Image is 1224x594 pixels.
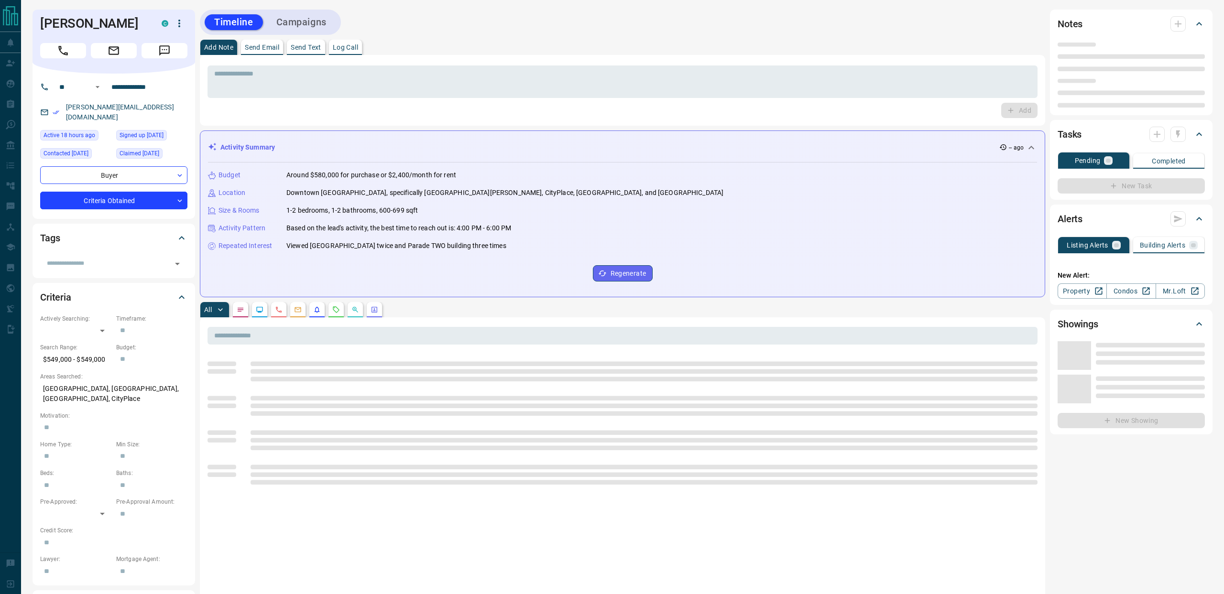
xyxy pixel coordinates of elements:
[40,227,187,249] div: Tags
[92,81,103,93] button: Open
[219,241,272,251] p: Repeated Interest
[204,44,233,51] p: Add Note
[1058,123,1205,146] div: Tasks
[291,44,321,51] p: Send Text
[40,314,111,323] p: Actively Searching:
[40,352,111,367] p: $549,000 - $549,000
[40,148,111,162] div: Mon Sep 08 2025
[1058,127,1082,142] h2: Tasks
[313,306,321,313] svg: Listing Alerts
[333,44,358,51] p: Log Call
[116,148,187,162] div: Mon Sep 08 2025
[66,103,174,121] a: [PERSON_NAME][EMAIL_ADDRESS][DOMAIN_NAME]
[294,306,302,313] svg: Emails
[40,130,111,143] div: Sun Sep 14 2025
[40,230,60,246] h2: Tags
[332,306,340,313] svg: Requests
[171,257,184,270] button: Open
[40,555,111,563] p: Lawyer:
[1152,158,1186,164] p: Completed
[286,188,723,198] p: Downtown [GEOGRAPHIC_DATA], specifically [GEOGRAPHIC_DATA][PERSON_NAME], CityPlace, [GEOGRAPHIC_D...
[116,130,187,143] div: Tue Jul 22 2025
[204,306,212,313] p: All
[40,497,111,506] p: Pre-Approved:
[40,440,111,449] p: Home Type:
[256,306,263,313] svg: Lead Browsing Activity
[286,205,418,216] p: 1-2 bedrooms, 1-2 bathrooms, 600-699 sqft
[1156,283,1205,299] a: Mr.Loft
[91,43,137,58] span: Email
[1058,207,1205,230] div: Alerts
[1140,242,1185,248] p: Building Alerts
[116,343,187,352] p: Budget:
[267,14,336,30] button: Campaigns
[40,343,111,352] p: Search Range:
[1058,12,1205,35] div: Notes
[1058,316,1098,332] h2: Showings
[220,142,275,152] p: Activity Summary
[116,314,187,323] p: Timeframe:
[286,241,506,251] p: Viewed [GEOGRAPHIC_DATA] twice and Parade TWO building three times
[44,149,88,158] span: Contacted [DATE]
[40,166,187,184] div: Buyer
[1075,157,1101,164] p: Pending
[219,205,260,216] p: Size & Rooms
[40,43,86,58] span: Call
[120,149,159,158] span: Claimed [DATE]
[1067,242,1108,248] p: Listing Alerts
[219,170,240,180] p: Budget
[40,526,187,535] p: Credit Score:
[205,14,263,30] button: Timeline
[116,555,187,563] p: Mortgage Agent:
[40,411,187,420] p: Motivation:
[1058,211,1082,227] h2: Alerts
[40,192,187,209] div: Criteria Obtained
[40,290,71,305] h2: Criteria
[40,469,111,477] p: Beds:
[40,381,187,407] p: [GEOGRAPHIC_DATA], [GEOGRAPHIC_DATA], [GEOGRAPHIC_DATA], CityPlace
[219,223,265,233] p: Activity Pattern
[142,43,187,58] span: Message
[116,469,187,477] p: Baths:
[208,139,1037,156] div: Activity Summary-- ago
[245,44,279,51] p: Send Email
[219,188,245,198] p: Location
[1058,270,1205,281] p: New Alert:
[1058,313,1205,335] div: Showings
[40,372,187,381] p: Areas Searched:
[44,130,95,140] span: Active 18 hours ago
[237,306,244,313] svg: Notes
[286,170,456,180] p: Around $580,000 for purchase or $2,400/month for rent
[593,265,653,281] button: Regenerate
[116,497,187,506] p: Pre-Approval Amount:
[1058,283,1107,299] a: Property
[1058,16,1082,32] h2: Notes
[162,20,168,27] div: condos.ca
[116,440,187,449] p: Min Size:
[371,306,378,313] svg: Agent Actions
[40,16,147,31] h1: [PERSON_NAME]
[40,286,187,309] div: Criteria
[1009,143,1024,152] p: -- ago
[275,306,283,313] svg: Calls
[351,306,359,313] svg: Opportunities
[1106,283,1156,299] a: Condos
[120,130,164,140] span: Signed up [DATE]
[53,109,59,116] svg: Email Verified
[286,223,511,233] p: Based on the lead's activity, the best time to reach out is: 4:00 PM - 6:00 PM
